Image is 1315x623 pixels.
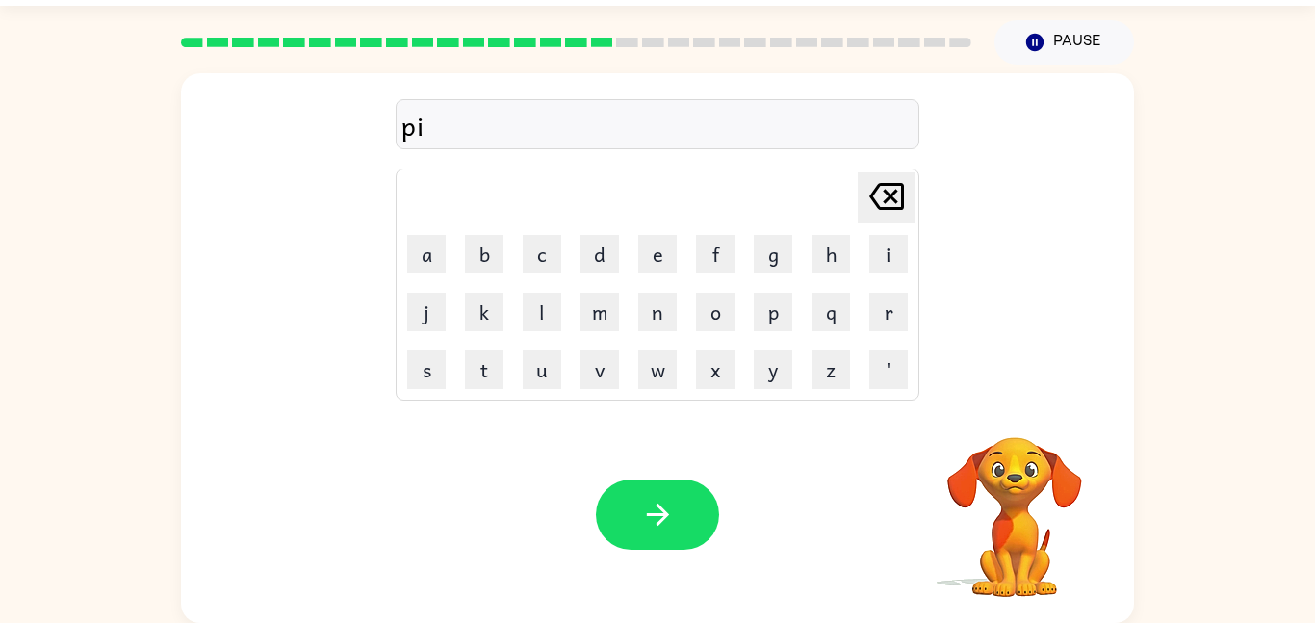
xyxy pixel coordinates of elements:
[869,293,908,331] button: r
[401,105,914,145] div: pi
[580,350,619,389] button: v
[696,350,735,389] button: x
[523,293,561,331] button: l
[523,235,561,273] button: c
[407,235,446,273] button: a
[580,293,619,331] button: m
[638,235,677,273] button: e
[465,235,503,273] button: b
[812,235,850,273] button: h
[407,293,446,331] button: j
[869,235,908,273] button: i
[638,293,677,331] button: n
[754,235,792,273] button: g
[869,350,908,389] button: '
[754,350,792,389] button: y
[696,293,735,331] button: o
[465,350,503,389] button: t
[523,350,561,389] button: u
[638,350,677,389] button: w
[994,20,1134,65] button: Pause
[407,350,446,389] button: s
[754,293,792,331] button: p
[812,350,850,389] button: z
[465,293,503,331] button: k
[812,293,850,331] button: q
[918,407,1111,600] video: Your browser must support playing .mp4 files to use Literably. Please try using another browser.
[696,235,735,273] button: f
[580,235,619,273] button: d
